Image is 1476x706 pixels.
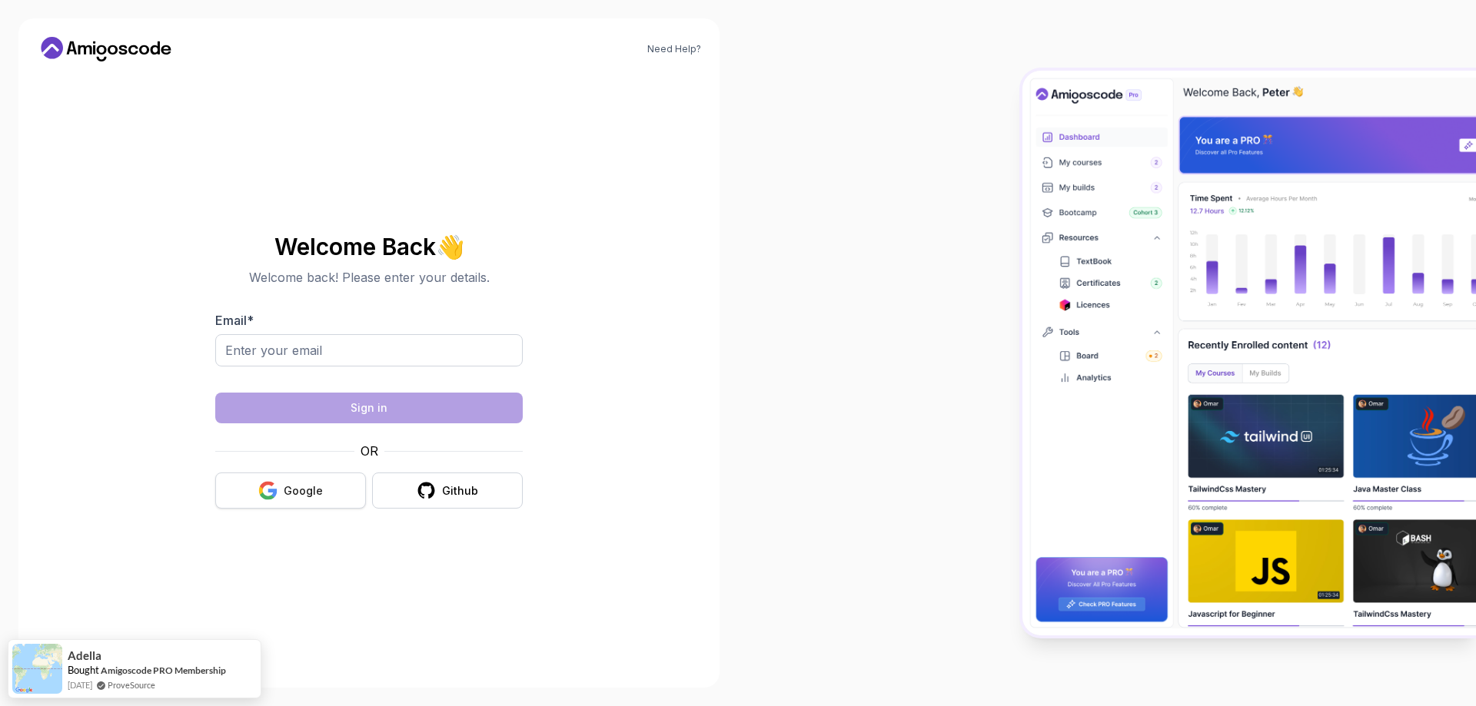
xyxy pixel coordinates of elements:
span: 👋 [433,230,469,264]
p: OR [361,442,378,460]
h2: Welcome Back [215,234,523,259]
div: Google [284,483,323,499]
a: Need Help? [647,43,701,55]
img: provesource social proof notification image [12,644,62,694]
label: Email * [215,313,254,328]
div: Sign in [351,400,387,416]
a: Amigoscode PRO Membership [101,664,226,677]
img: Amigoscode Dashboard [1022,71,1476,635]
button: Sign in [215,393,523,423]
span: Bought [68,664,99,676]
a: ProveSource [108,678,155,691]
a: Home link [37,37,175,61]
button: Google [215,472,366,509]
button: Github [372,472,523,509]
input: Enter your email [215,334,523,366]
span: [DATE] [68,678,92,691]
div: Github [442,483,478,499]
span: Adella [68,649,101,662]
p: Welcome back! Please enter your details. [215,268,523,287]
